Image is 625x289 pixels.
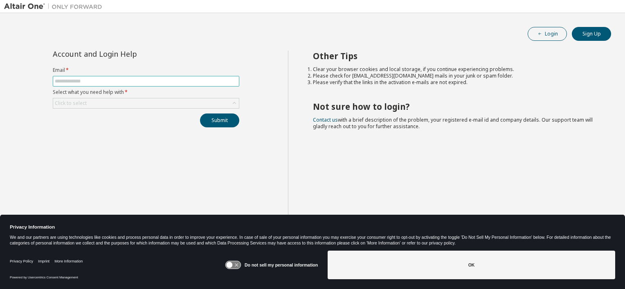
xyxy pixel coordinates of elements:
h2: Other Tips [313,51,597,61]
button: Login [528,27,567,41]
li: Please check for [EMAIL_ADDRESS][DOMAIN_NAME] mails in your junk or spam folder. [313,73,597,79]
li: Clear your browser cookies and local storage, if you continue experiencing problems. [313,66,597,73]
button: Sign Up [572,27,611,41]
div: Click to select [55,100,87,107]
div: Click to select [53,98,239,108]
img: Altair One [4,2,106,11]
span: with a brief description of the problem, your registered e-mail id and company details. Our suppo... [313,116,593,130]
label: Select what you need help with [53,89,239,96]
label: Email [53,67,239,73]
li: Please verify that the links in the activation e-mails are not expired. [313,79,597,86]
button: Submit [200,113,239,127]
h2: Not sure how to login? [313,101,597,112]
div: Account and Login Help [53,51,202,57]
a: Contact us [313,116,338,123]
